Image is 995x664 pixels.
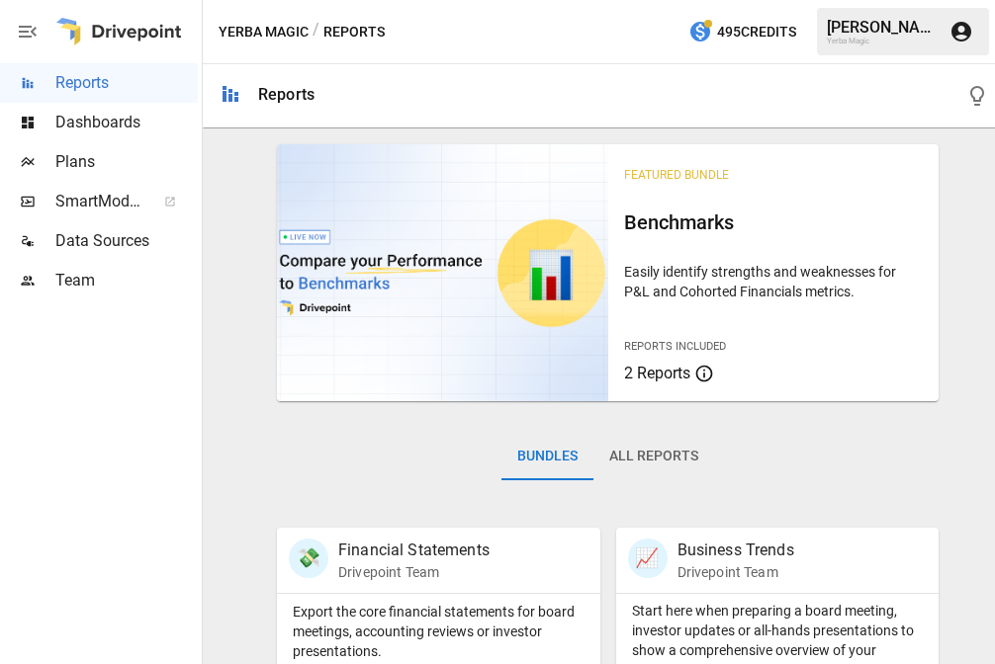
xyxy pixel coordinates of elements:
[717,20,796,44] span: 495 Credits
[338,562,490,582] p: Drivepoint Team
[55,269,198,292] span: Team
[501,433,593,480] button: Bundles
[624,364,690,382] span: 2 Reports
[593,433,714,480] button: All Reports
[313,20,319,44] div: /
[55,190,142,213] span: SmartModel
[55,229,198,253] span: Data Sources
[55,150,198,174] span: Plans
[678,562,794,582] p: Drivepoint Team
[338,539,490,562] p: Financial Statements
[624,207,924,238] h6: Benchmarks
[624,168,729,182] span: Featured Bundle
[55,111,198,134] span: Dashboards
[628,539,668,578] div: 📈
[289,539,328,578] div: 💸
[277,144,608,401] img: video thumbnail
[293,602,585,661] p: Export the core financial statements for board meetings, accounting reviews or investor presentat...
[680,14,804,50] button: 495Credits
[624,340,726,353] span: Reports Included
[219,20,309,44] button: Yerba Magic
[827,37,938,45] div: Yerba Magic
[827,18,938,37] div: [PERSON_NAME]
[624,262,924,301] p: Easily identify strengths and weaknesses for P&L and Cohorted Financials metrics.
[55,71,198,95] span: Reports
[141,187,155,211] span: ™
[258,85,315,104] div: Reports
[678,539,794,562] p: Business Trends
